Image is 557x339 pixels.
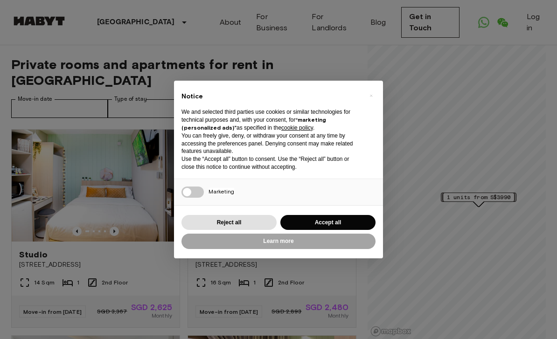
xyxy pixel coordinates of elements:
[181,132,361,155] p: You can freely give, deny, or withdraw your consent at any time by accessing the preferences pane...
[181,92,361,101] h2: Notice
[281,125,313,131] a: cookie policy
[369,90,373,101] span: ×
[181,155,361,171] p: Use the “Accept all” button to consent. Use the “Reject all” button or close this notice to conti...
[181,116,326,131] strong: “marketing (personalized ads)”
[280,215,376,230] button: Accept all
[209,188,234,195] span: Marketing
[363,88,378,103] button: Close this notice
[181,108,361,131] p: We and selected third parties use cookies or similar technologies for technical purposes and, wit...
[181,234,376,249] button: Learn more
[181,215,277,230] button: Reject all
